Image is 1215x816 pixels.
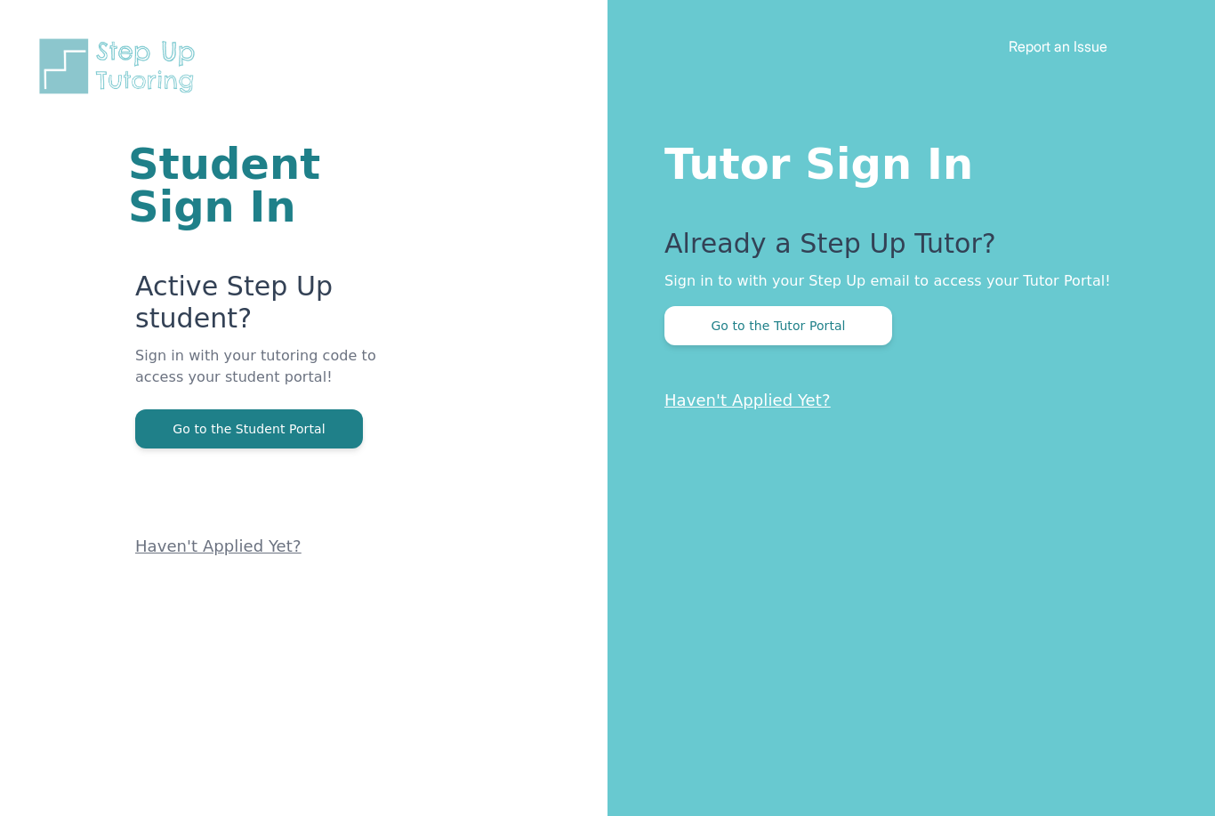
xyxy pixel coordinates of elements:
[135,345,394,409] p: Sign in with your tutoring code to access your student portal!
[135,537,302,555] a: Haven't Applied Yet?
[664,306,892,345] button: Go to the Tutor Portal
[664,317,892,334] a: Go to the Tutor Portal
[135,420,363,437] a: Go to the Student Portal
[664,271,1144,292] p: Sign in to with your Step Up email to access your Tutor Portal!
[664,135,1144,185] h1: Tutor Sign In
[1009,37,1107,55] a: Report an Issue
[36,36,206,97] img: Step Up Tutoring horizontal logo
[135,409,363,448] button: Go to the Student Portal
[128,142,394,228] h1: Student Sign In
[664,391,831,409] a: Haven't Applied Yet?
[664,228,1144,271] p: Already a Step Up Tutor?
[135,271,394,345] p: Active Step Up student?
